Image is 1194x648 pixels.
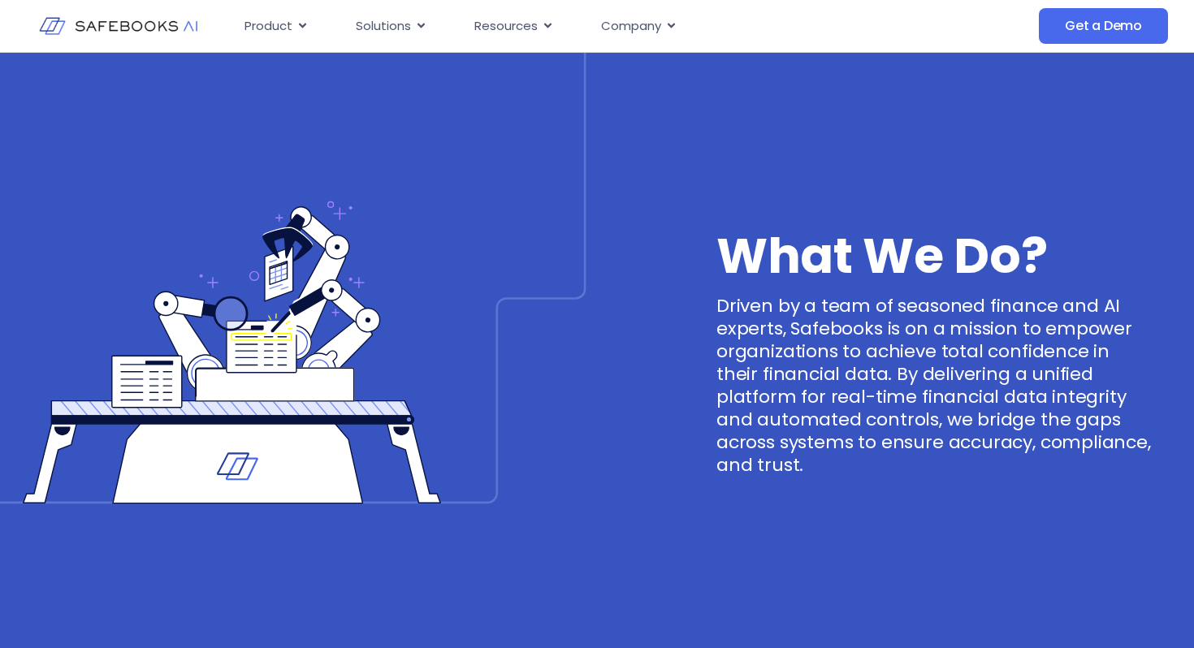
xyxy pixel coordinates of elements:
span: Company [601,17,661,36]
nav: Menu [231,11,909,42]
span: Get a Demo [1065,18,1142,34]
h3: What We Do? [716,240,1152,272]
span: Product [244,17,292,36]
span: Resources [474,17,538,36]
span: Solutions [356,17,411,36]
p: Driven by a team of seasoned finance and AI experts, Safebooks is on a mission to empower organiz... [716,295,1152,477]
a: Get a Demo [1039,8,1168,44]
div: Menu Toggle [231,11,909,42]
